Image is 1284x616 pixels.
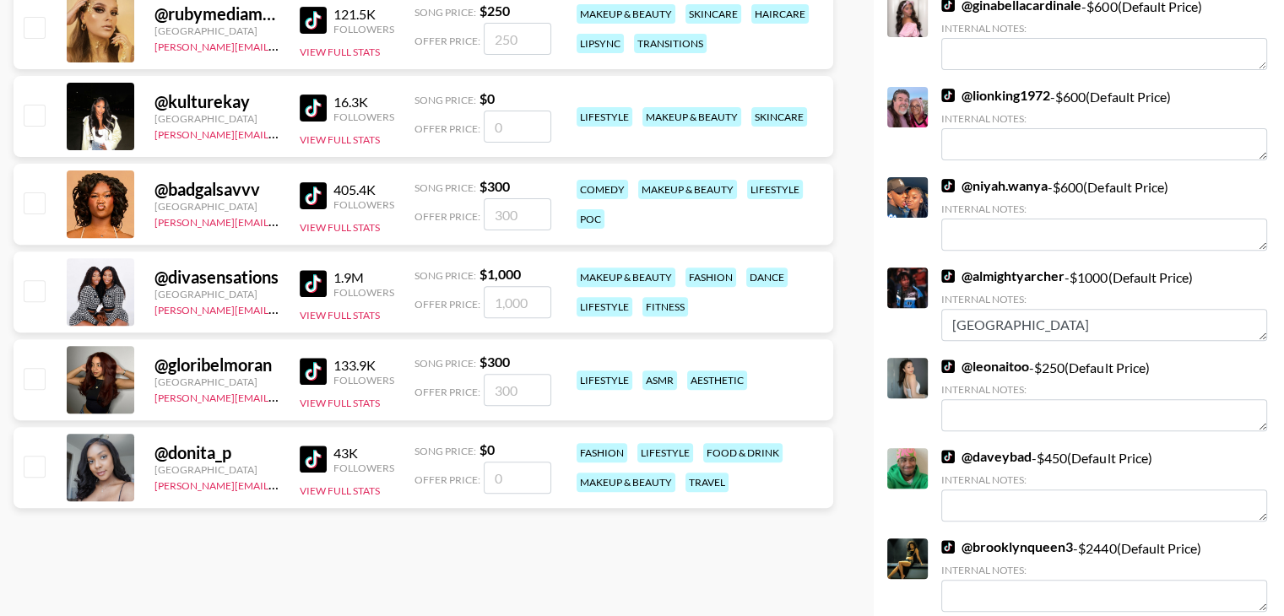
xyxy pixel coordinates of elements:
img: TikTok [300,182,327,209]
div: - $ 1000 (Default Price) [941,267,1267,341]
div: [GEOGRAPHIC_DATA] [154,200,279,213]
div: - $ 2440 (Default Price) [941,538,1267,612]
div: @ kulturekay [154,91,279,112]
div: Internal Notes: [941,564,1267,576]
div: @ rubymediamakeup [154,3,279,24]
img: TikTok [941,179,955,192]
span: Offer Price: [414,210,480,223]
div: 16.3K [333,94,394,111]
div: asmr [642,370,677,390]
span: Offer Price: [414,386,480,398]
span: Song Price: [414,269,476,282]
a: [PERSON_NAME][EMAIL_ADDRESS][PERSON_NAME][DOMAIN_NAME] [154,125,485,141]
img: TikTok [941,450,955,463]
div: @ donita_p [154,442,279,463]
div: Internal Notes: [941,22,1267,35]
div: 405.4K [333,181,394,198]
div: Followers [333,374,394,386]
img: TikTok [300,358,327,385]
a: @almightyarcher [941,267,1065,284]
div: makeup & beauty [577,473,675,492]
span: Offer Price: [414,122,480,135]
div: - $ 600 (Default Price) [941,87,1267,160]
div: Followers [333,23,394,35]
img: TikTok [941,89,955,102]
span: Offer Price: [414,298,480,311]
a: @niyah.wanya [941,177,1048,194]
input: 300 [484,198,551,230]
span: Song Price: [414,6,476,19]
div: skincare [685,4,741,24]
img: TikTok [941,269,955,283]
div: Followers [333,462,394,474]
button: View Full Stats [300,221,380,234]
div: food & drink [703,443,783,462]
div: dance [746,267,788,287]
input: 1,000 [484,286,551,318]
div: 121.5K [333,6,394,23]
div: [GEOGRAPHIC_DATA] [154,376,279,388]
div: lifestyle [637,443,693,462]
div: lifestyle [577,297,632,316]
span: Song Price: [414,445,476,457]
a: [PERSON_NAME][EMAIL_ADDRESS][PERSON_NAME][DOMAIN_NAME] [154,300,485,316]
div: @ gloribelmoran [154,354,279,376]
span: Song Price: [414,181,476,194]
img: TikTok [941,540,955,554]
a: [PERSON_NAME][EMAIL_ADDRESS][PERSON_NAME][DOMAIN_NAME] [154,37,485,53]
a: @daveybad [941,448,1032,465]
div: [GEOGRAPHIC_DATA] [154,112,279,125]
span: Offer Price: [414,35,480,47]
div: fitness [642,297,688,316]
div: Internal Notes: [941,293,1267,305]
img: TikTok [300,446,327,473]
div: makeup & beauty [638,180,737,199]
img: TikTok [300,95,327,122]
div: - $ 600 (Default Price) [941,177,1267,251]
div: poc [577,209,604,229]
div: fashion [577,443,627,462]
img: TikTok [300,7,327,34]
button: View Full Stats [300,46,380,58]
strong: $ 1,000 [479,266,521,282]
div: - $ 250 (Default Price) [941,358,1267,431]
input: 0 [484,462,551,494]
img: TikTok [941,359,955,373]
input: 300 [484,374,551,406]
div: 133.9K [333,357,394,374]
div: Internal Notes: [941,203,1267,215]
div: aesthetic [687,370,747,390]
img: TikTok [300,270,327,297]
strong: $ 300 [479,354,510,370]
strong: $ 250 [479,3,510,19]
div: - $ 450 (Default Price) [941,448,1267,521]
a: @lionking1972 [941,87,1050,104]
span: Song Price: [414,94,476,106]
div: Followers [333,198,394,211]
div: makeup & beauty [577,267,675,287]
div: @ divasensations [154,267,279,288]
div: Internal Notes: [941,112,1267,125]
div: 1.9M [333,269,394,286]
input: 250 [484,23,551,55]
a: [PERSON_NAME][EMAIL_ADDRESS][PERSON_NAME][DOMAIN_NAME] [154,213,485,229]
div: Internal Notes: [941,383,1267,396]
div: Internal Notes: [941,473,1267,486]
div: @ badgalsavvv [154,179,279,200]
strong: $ 0 [479,441,495,457]
div: skincare [751,107,807,127]
span: Offer Price: [414,473,480,486]
div: [GEOGRAPHIC_DATA] [154,24,279,37]
div: makeup & beauty [642,107,741,127]
span: Song Price: [414,357,476,370]
div: Followers [333,286,394,299]
a: [PERSON_NAME][EMAIL_ADDRESS][PERSON_NAME][DOMAIN_NAME] [154,476,485,492]
a: @leonaitoo [941,358,1029,375]
div: [GEOGRAPHIC_DATA] [154,463,279,476]
strong: $ 0 [479,90,495,106]
a: [PERSON_NAME][EMAIL_ADDRESS][PERSON_NAME][DOMAIN_NAME] [154,388,485,404]
div: fashion [685,267,736,287]
div: lifestyle [577,107,632,127]
button: View Full Stats [300,133,380,146]
textarea: [GEOGRAPHIC_DATA] [941,309,1267,341]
